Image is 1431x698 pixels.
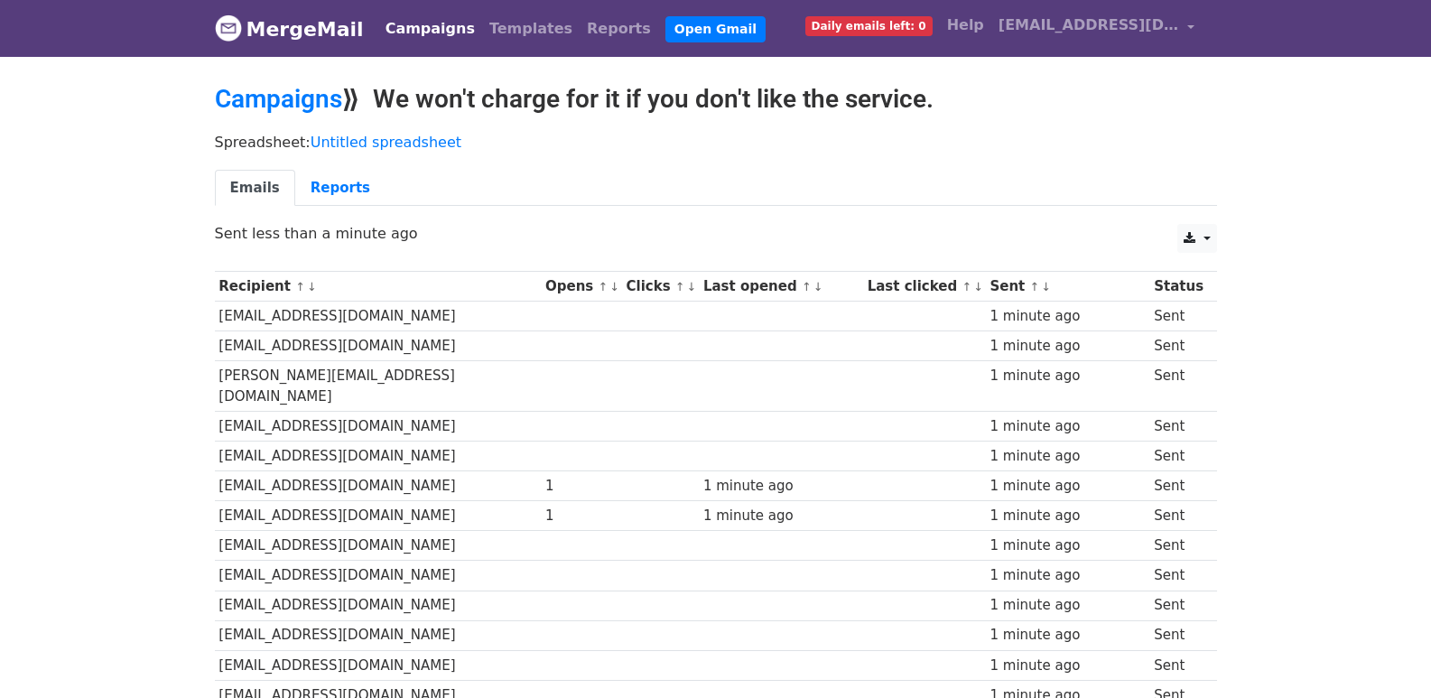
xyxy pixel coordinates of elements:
[215,561,542,591] td: [EMAIL_ADDRESS][DOMAIN_NAME]
[990,306,1145,327] div: 1 minute ago
[1149,442,1207,471] td: Sent
[962,280,971,293] a: ↑
[482,11,580,47] a: Templates
[215,331,542,361] td: [EMAIL_ADDRESS][DOMAIN_NAME]
[215,531,542,561] td: [EMAIL_ADDRESS][DOMAIN_NAME]
[703,476,859,497] div: 1 minute ago
[580,11,658,47] a: Reports
[1149,561,1207,591] td: Sent
[990,416,1145,437] div: 1 minute ago
[990,446,1145,467] div: 1 minute ago
[973,280,983,293] a: ↓
[1341,611,1431,698] iframe: Chat Widget
[1149,302,1207,331] td: Sent
[1149,620,1207,650] td: Sent
[990,506,1145,526] div: 1 minute ago
[675,280,685,293] a: ↑
[215,650,542,680] td: [EMAIL_ADDRESS][DOMAIN_NAME]
[990,336,1145,357] div: 1 minute ago
[541,272,622,302] th: Opens
[215,620,542,650] td: [EMAIL_ADDRESS][DOMAIN_NAME]
[295,280,305,293] a: ↑
[665,16,766,42] a: Open Gmail
[940,7,991,43] a: Help
[703,506,859,526] div: 1 minute ago
[990,565,1145,586] div: 1 minute ago
[215,361,542,412] td: [PERSON_NAME][EMAIL_ADDRESS][DOMAIN_NAME]
[991,7,1203,50] a: [EMAIL_ADDRESS][DOMAIN_NAME]
[215,84,342,114] a: Campaigns
[999,14,1179,36] span: [EMAIL_ADDRESS][DOMAIN_NAME]
[215,272,542,302] th: Recipient
[622,272,699,302] th: Clicks
[215,302,542,331] td: [EMAIL_ADDRESS][DOMAIN_NAME]
[863,272,986,302] th: Last clicked
[215,133,1217,152] p: Spreadsheet:
[545,476,618,497] div: 1
[1030,280,1040,293] a: ↑
[307,280,317,293] a: ↓
[802,280,812,293] a: ↑
[215,224,1217,243] p: Sent less than a minute ago
[1149,361,1207,412] td: Sent
[215,501,542,531] td: [EMAIL_ADDRESS][DOMAIN_NAME]
[990,476,1145,497] div: 1 minute ago
[215,471,542,501] td: [EMAIL_ADDRESS][DOMAIN_NAME]
[215,442,542,471] td: [EMAIL_ADDRESS][DOMAIN_NAME]
[990,595,1145,616] div: 1 minute ago
[545,506,618,526] div: 1
[1149,650,1207,680] td: Sent
[990,535,1145,556] div: 1 minute ago
[1149,272,1207,302] th: Status
[215,591,542,620] td: [EMAIL_ADDRESS][DOMAIN_NAME]
[1149,471,1207,501] td: Sent
[311,134,461,151] a: Untitled spreadsheet
[1041,280,1051,293] a: ↓
[986,272,1150,302] th: Sent
[215,411,542,441] td: [EMAIL_ADDRESS][DOMAIN_NAME]
[990,625,1145,646] div: 1 minute ago
[699,272,863,302] th: Last opened
[215,14,242,42] img: MergeMail logo
[990,366,1145,386] div: 1 minute ago
[1149,411,1207,441] td: Sent
[1149,591,1207,620] td: Sent
[1149,531,1207,561] td: Sent
[215,10,364,48] a: MergeMail
[990,656,1145,676] div: 1 minute ago
[813,280,823,293] a: ↓
[1149,501,1207,531] td: Sent
[798,7,940,43] a: Daily emails left: 0
[215,170,295,207] a: Emails
[598,280,608,293] a: ↑
[295,170,386,207] a: Reports
[378,11,482,47] a: Campaigns
[1149,331,1207,361] td: Sent
[215,84,1217,115] h2: ⟫ We won't charge for it if you don't like the service.
[687,280,697,293] a: ↓
[609,280,619,293] a: ↓
[805,16,933,36] span: Daily emails left: 0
